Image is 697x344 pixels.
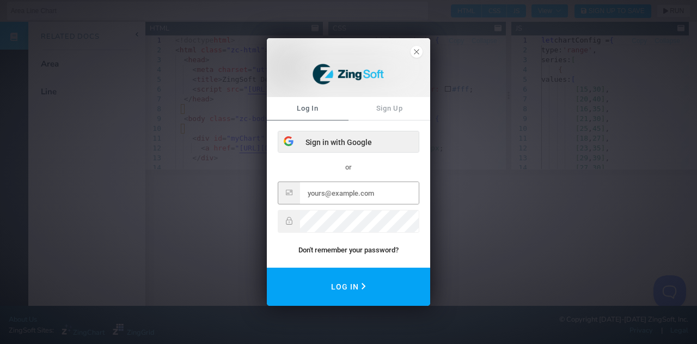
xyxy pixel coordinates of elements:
[267,97,348,120] span: Log In
[411,46,423,58] span: close
[331,275,366,298] span: Log In
[300,182,419,204] input: Email
[267,268,430,306] button: Log In
[300,210,419,232] input: Password
[298,246,399,254] a: Don't remember your password?
[278,131,419,153] div: Sign in with Google
[345,163,352,171] span: or
[348,97,430,120] a: Sign Up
